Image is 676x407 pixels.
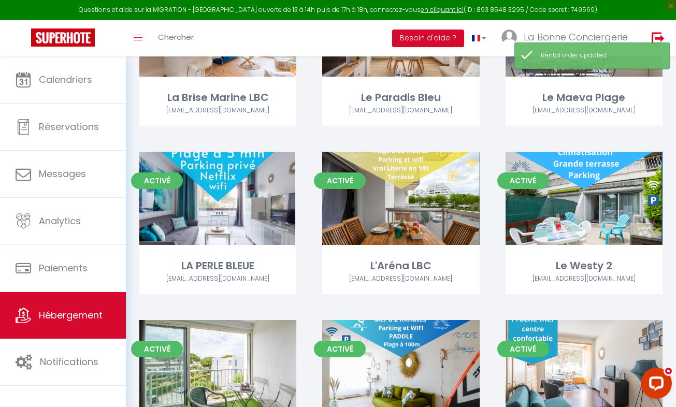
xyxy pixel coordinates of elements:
[524,31,628,43] span: La Bonne Conciergerie
[314,341,366,357] span: Activé
[494,20,641,56] a: ... La Bonne Conciergerie
[39,214,81,227] span: Analytics
[652,32,665,45] img: logout
[39,120,99,133] span: Réservations
[553,356,615,377] a: Editer
[139,106,296,115] div: Airbnb
[322,90,479,106] div: Le Paradis Bleu
[370,188,432,209] a: Editer
[392,30,464,47] button: Besoin d'aide ?
[314,172,366,189] span: Activé
[322,106,479,115] div: Airbnb
[497,341,549,357] span: Activé
[506,274,663,284] div: Airbnb
[139,258,296,274] div: LA PERLE BLEUE
[501,30,517,45] img: ...
[322,258,479,274] div: L'Aréna LBC
[541,51,659,61] div: Rental order updated
[370,356,432,377] a: Editer
[39,309,103,322] span: Hébergement
[31,28,95,47] img: Super Booking
[39,73,92,86] span: Calendriers
[139,90,296,106] div: La Brise Marine LBC
[497,172,549,189] span: Activé
[150,20,202,56] a: Chercher
[139,274,296,284] div: Airbnb
[421,5,464,14] a: en cliquant ici
[39,167,86,180] span: Messages
[187,188,249,209] a: Editer
[131,341,183,357] span: Activé
[158,32,194,42] span: Chercher
[39,261,88,274] span: Paiements
[131,172,183,189] span: Activé
[506,106,663,115] div: Airbnb
[187,356,249,377] a: Editer
[553,188,615,209] a: Editer
[322,274,479,284] div: Airbnb
[40,355,98,368] span: Notifications
[632,364,676,407] iframe: LiveChat chat widget
[506,258,663,274] div: Le Westy 2
[506,90,663,106] div: Le Maeva Plage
